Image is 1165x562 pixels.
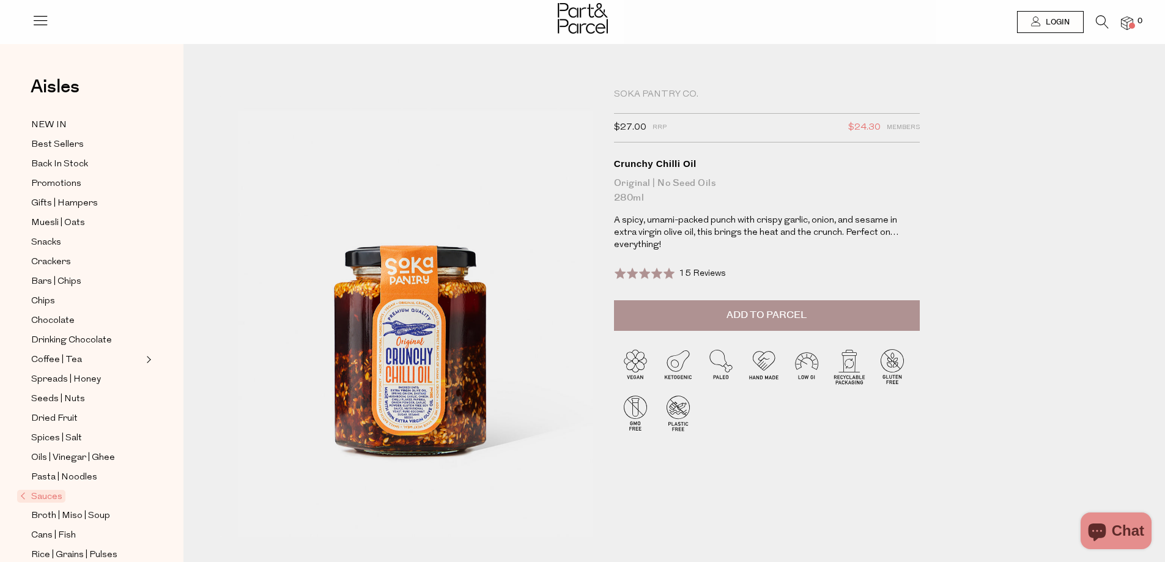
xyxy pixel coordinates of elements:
[31,528,76,543] span: Cans | Fish
[31,528,142,543] a: Cans | Fish
[31,294,142,309] a: Chips
[700,345,742,388] img: P_P-ICONS-Live_Bec_V11_Paleo.svg
[742,345,785,388] img: P_P-ICONS-Live_Bec_V11_Handmade.svg
[31,294,55,309] span: Chips
[31,372,142,387] a: Spreads | Honey
[31,176,142,191] a: Promotions
[31,372,101,387] span: Spreads | Honey
[887,120,920,136] span: Members
[31,137,142,152] a: Best Sellers
[614,120,646,136] span: $27.00
[614,300,920,331] button: Add to Parcel
[31,431,142,446] a: Spices | Salt
[31,73,80,100] span: Aisles
[31,255,71,270] span: Crackers
[31,196,98,211] span: Gifts | Hampers
[31,470,97,485] span: Pasta | Noodles
[31,392,85,407] span: Seeds | Nuts
[17,490,65,503] span: Sauces
[31,313,142,328] a: Chocolate
[871,345,914,388] img: P_P-ICONS-Live_Bec_V11_Gluten_Free.svg
[31,216,85,231] span: Muesli | Oats
[31,275,81,289] span: Bars | Chips
[31,391,142,407] a: Seeds | Nuts
[1043,17,1070,28] span: Login
[31,215,142,231] a: Muesli | Oats
[31,117,142,133] a: NEW IN
[657,345,700,388] img: P_P-ICONS-Live_Bec_V11_Ketogenic.svg
[31,509,110,523] span: Broth | Miso | Soup
[31,412,78,426] span: Dried Fruit
[828,345,871,388] img: P_P-ICONS-Live_Bec_V11_Recyclable_Packaging.svg
[31,411,142,426] a: Dried Fruit
[31,508,142,523] a: Broth | Miso | Soup
[31,450,142,465] a: Oils | Vinegar | Ghee
[31,314,75,328] span: Chocolate
[220,93,596,536] img: Crunchy Chilli Oil
[31,470,142,485] a: Pasta | Noodles
[31,254,142,270] a: Crackers
[31,177,81,191] span: Promotions
[785,345,828,388] img: P_P-ICONS-Live_Bec_V11_Low_Gi.svg
[614,89,920,101] div: Soka Pantry Co.
[1077,512,1155,552] inbox-online-store-chat: Shopify online store chat
[1121,17,1133,29] a: 0
[31,451,115,465] span: Oils | Vinegar | Ghee
[31,235,61,250] span: Snacks
[614,158,920,170] div: Crunchy Chilli Oil
[143,352,152,367] button: Expand/Collapse Coffee | Tea
[1017,11,1084,33] a: Login
[31,157,142,172] a: Back In Stock
[31,352,142,368] a: Coffee | Tea
[20,489,142,504] a: Sauces
[614,345,657,388] img: P_P-ICONS-Live_Bec_V11_Vegan.svg
[31,274,142,289] a: Bars | Chips
[31,333,142,348] a: Drinking Chocolate
[657,391,700,434] img: P_P-ICONS-Live_Bec_V11_Plastic_Free.svg
[31,78,80,108] a: Aisles
[558,3,608,34] img: Part&Parcel
[614,215,920,251] p: A spicy, umami-packed punch with crispy garlic, onion, and sesame in extra virgin olive oil, this...
[31,353,82,368] span: Coffee | Tea
[31,157,88,172] span: Back In Stock
[31,196,142,211] a: Gifts | Hampers
[727,308,807,322] span: Add to Parcel
[679,269,726,278] span: 15 Reviews
[1134,16,1145,27] span: 0
[653,120,667,136] span: RRP
[31,431,82,446] span: Spices | Salt
[614,391,657,434] img: P_P-ICONS-Live_Bec_V11_GMO_Free.svg
[31,118,67,133] span: NEW IN
[614,176,920,205] div: Original | No Seed Oils 280ml
[848,120,881,136] span: $24.30
[31,333,112,348] span: Drinking Chocolate
[31,235,142,250] a: Snacks
[31,138,84,152] span: Best Sellers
